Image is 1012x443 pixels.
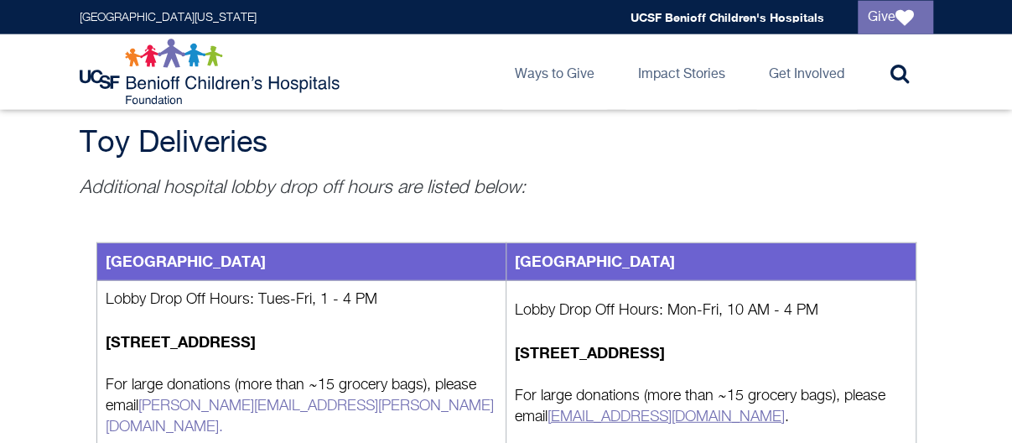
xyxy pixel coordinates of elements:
[515,343,665,362] strong: [STREET_ADDRESS]
[755,34,858,110] a: Get Involved
[106,252,266,270] strong: [GEOGRAPHIC_DATA]
[631,10,824,24] a: UCSF Benioff Children's Hospitals
[625,34,739,110] a: Impact Stories
[80,39,344,106] img: Logo for UCSF Benioff Children's Hospitals Foundation
[548,409,785,425] a: [EMAIL_ADDRESS][DOMAIN_NAME]
[80,127,933,160] h2: Toy Deliveries
[106,399,494,435] a: [PERSON_NAME][EMAIL_ADDRESS][PERSON_NAME][DOMAIN_NAME].
[80,12,257,23] a: [GEOGRAPHIC_DATA][US_STATE]
[106,332,256,351] strong: [STREET_ADDRESS]
[515,300,907,321] p: Lobby Drop Off Hours: Mon-Fri, 10 AM - 4 PM
[515,252,675,270] strong: [GEOGRAPHIC_DATA]
[80,179,526,197] em: Additional hospital lobby drop off hours are listed below:
[858,1,933,34] a: Give
[106,289,498,310] p: Lobby Drop Off Hours: Tues-Fri, 1 - 4 PM
[501,34,608,110] a: Ways to Give
[106,375,498,438] p: For large donations (more than ~15 grocery bags), please email
[515,386,907,428] p: For large donations (more than ~15 grocery bags), please email .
